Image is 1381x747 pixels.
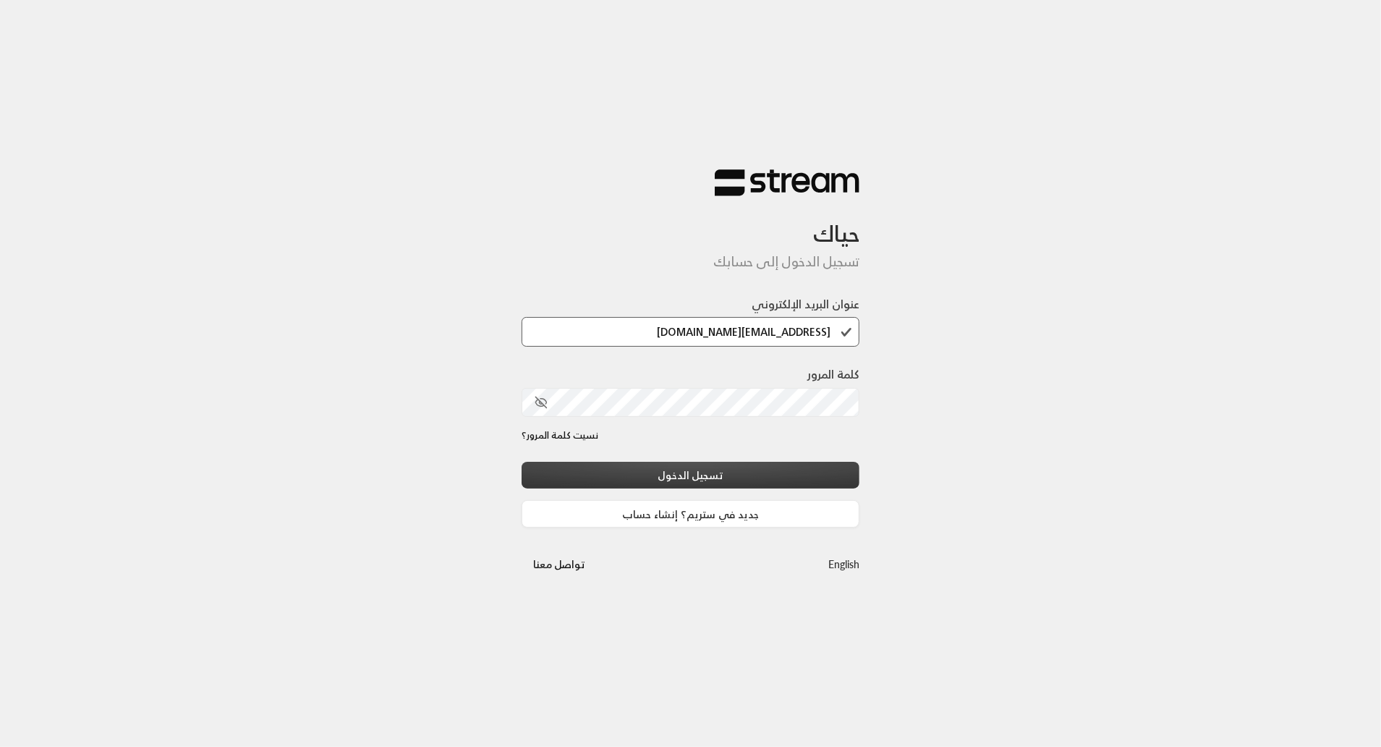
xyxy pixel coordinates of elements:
a: نسيت كلمة المرور؟ [522,429,598,443]
h3: حياك [522,197,860,247]
img: Stream Logo [715,169,859,197]
a: English [828,551,859,578]
button: toggle password visibility [529,390,553,415]
input: اكتب بريدك الإلكتروني هنا [522,317,860,347]
a: تواصل معنا [522,555,598,573]
h5: تسجيل الدخول إلى حسابك [522,254,860,270]
a: جديد في ستريم؟ إنشاء حساب [522,500,860,527]
label: كلمة المرور [807,366,859,383]
button: تواصل معنا [522,551,598,578]
label: عنوان البريد الإلكتروني [752,295,859,313]
button: تسجيل الدخول [522,462,860,489]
